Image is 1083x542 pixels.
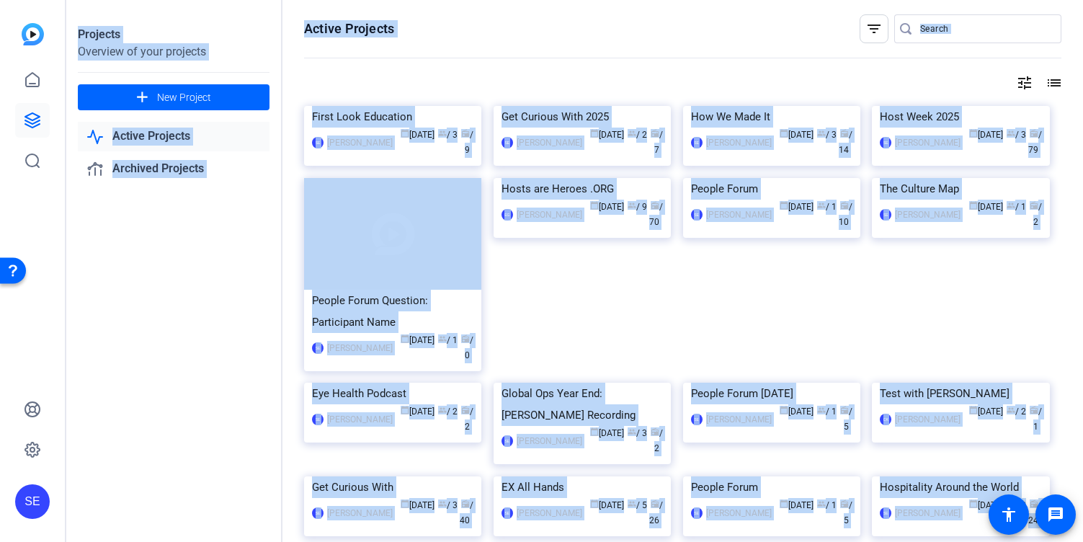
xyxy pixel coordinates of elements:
div: The Culture Map [880,178,1041,200]
span: calendar_today [780,201,788,210]
span: group [438,334,447,343]
div: [PERSON_NAME] [517,506,582,520]
span: / 79 [1028,130,1042,155]
span: / 2 [461,406,473,432]
div: SE [502,435,513,447]
div: First Look Education [312,106,473,128]
mat-icon: filter_list [865,20,883,37]
span: [DATE] [969,202,1003,212]
div: People Forum [691,476,852,498]
span: / 3 [1007,130,1026,140]
span: / 1 [817,406,837,417]
div: [PERSON_NAME] [895,135,961,150]
div: [PERSON_NAME] [895,506,961,520]
span: calendar_today [401,499,409,508]
span: / 7 [651,130,663,155]
div: Hosts are Heroes .ORG [502,178,663,200]
span: [DATE] [780,406,814,417]
span: / 2 [438,406,458,417]
span: group [628,129,636,138]
span: [DATE] [401,130,434,140]
span: group [438,129,447,138]
span: / 1 [438,335,458,345]
span: / 24 [1028,500,1042,525]
span: / 40 [460,500,473,525]
span: radio [840,201,849,210]
span: calendar_today [969,499,978,508]
div: People Forum Question: Participant Name [312,290,473,333]
span: [DATE] [969,130,1003,140]
span: calendar_today [401,406,409,414]
span: group [817,406,826,414]
div: Test with [PERSON_NAME] [880,383,1041,404]
div: Get Curious With 2025 [502,106,663,128]
span: radio [840,499,849,508]
span: group [438,499,447,508]
span: calendar_today [780,499,788,508]
div: EX All Hands [502,476,663,498]
span: [DATE] [969,406,1003,417]
span: radio [1030,499,1038,508]
span: [DATE] [590,428,624,438]
span: group [1007,129,1015,138]
div: CK [880,414,891,425]
div: [PERSON_NAME] [706,412,772,427]
div: [PERSON_NAME] [517,208,582,222]
span: [DATE] [780,130,814,140]
span: / 2 [1007,406,1026,417]
div: [PERSON_NAME] [327,135,393,150]
span: / 5 [628,500,647,510]
span: calendar_today [590,129,599,138]
span: radio [840,406,849,414]
span: radio [840,129,849,138]
div: Host Week 2025 [880,106,1041,128]
div: SE [880,209,891,221]
span: group [817,129,826,138]
div: SE [691,507,703,519]
span: / 3 [628,428,647,438]
mat-icon: list [1044,74,1061,92]
div: SE [880,507,891,519]
span: / 5 [840,500,852,525]
span: group [817,201,826,210]
div: EG [502,209,513,221]
span: group [438,406,447,414]
span: / 5 [840,406,852,432]
span: radio [651,427,659,436]
span: New Project [157,90,211,105]
span: radio [461,406,470,414]
div: Eye Health Podcast [312,383,473,404]
span: calendar_today [590,499,599,508]
div: [PERSON_NAME] [327,506,393,520]
div: [PERSON_NAME] [706,135,772,150]
div: [PERSON_NAME] [895,208,961,222]
span: group [817,499,826,508]
span: group [628,201,636,210]
span: calendar_today [969,201,978,210]
input: Search [920,20,1050,37]
div: Global Ops Year End: [PERSON_NAME] Recording [502,383,663,426]
span: / 1 [1030,406,1042,432]
span: / 3 [817,130,837,140]
span: radio [1030,129,1038,138]
span: / 0 [461,335,473,360]
div: SE [312,342,324,354]
div: [PERSON_NAME] [517,135,582,150]
span: / 1 [1007,202,1026,212]
div: SE [312,507,324,519]
div: Get Curious With [312,476,473,498]
div: SE [15,484,50,519]
button: New Project [78,84,269,110]
span: calendar_today [401,334,409,343]
span: [DATE] [401,406,434,417]
span: group [628,427,636,436]
span: radio [461,334,470,343]
span: / 9 [628,202,647,212]
div: [PERSON_NAME] [327,412,393,427]
span: radio [651,201,659,210]
mat-icon: tune [1016,74,1033,92]
div: SE [312,137,324,148]
div: Overview of your projects [78,43,269,61]
div: [PERSON_NAME] [706,208,772,222]
mat-icon: accessibility [1000,506,1017,523]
